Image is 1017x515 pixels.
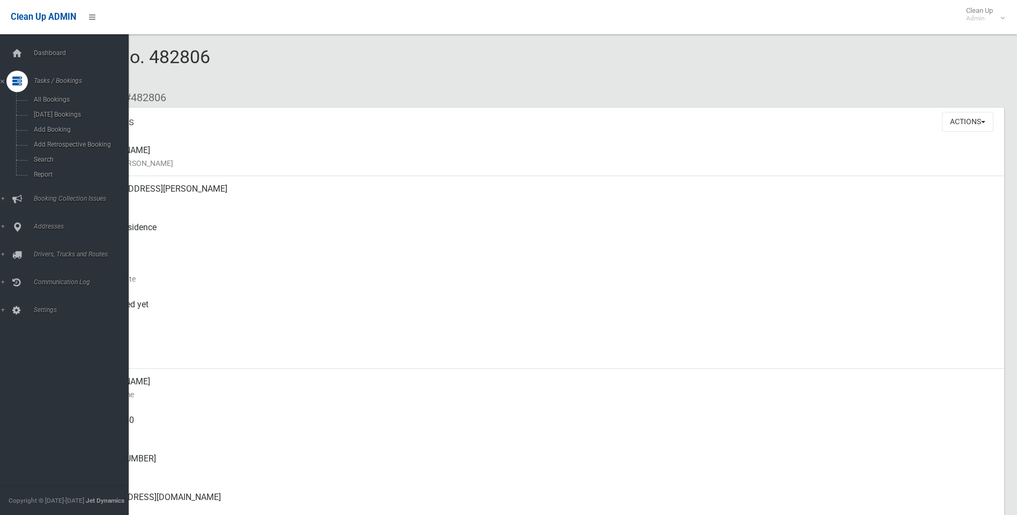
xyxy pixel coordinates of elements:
[86,465,996,478] small: Landline
[86,195,996,208] small: Address
[31,141,128,148] span: Add Retrospective Booking
[86,407,996,446] div: 0419269340
[31,111,128,118] span: [DATE] Bookings
[942,112,993,132] button: Actions
[86,497,124,504] strong: Jet Dynamics
[86,157,996,170] small: Name of [PERSON_NAME]
[86,253,996,292] div: [DATE]
[31,306,137,314] span: Settings
[31,251,137,258] span: Drivers, Trucks and Routes
[11,12,76,22] span: Clean Up ADMIN
[86,138,996,176] div: [PERSON_NAME]
[966,14,993,22] small: Admin
[86,427,996,440] small: Mobile
[86,388,996,401] small: Contact Name
[961,6,1004,22] span: Clean Up
[31,278,137,286] span: Communication Log
[31,96,128,103] span: All Bookings
[86,446,996,484] div: [PHONE_NUMBER]
[31,126,128,133] span: Add Booking
[31,223,137,230] span: Addresses
[9,497,84,504] span: Copyright © [DATE]-[DATE]
[31,49,137,57] span: Dashboard
[86,234,996,247] small: Pickup Point
[31,171,128,178] span: Report
[86,215,996,253] div: Front of Residence
[86,272,996,285] small: Collection Date
[86,311,996,324] small: Collected At
[86,369,996,407] div: [PERSON_NAME]
[47,46,210,88] span: Booking No. 482806
[31,77,137,85] span: Tasks / Bookings
[86,350,996,362] small: Zone
[86,330,996,369] div: [DATE]
[117,88,166,108] li: #482806
[31,195,137,202] span: Booking Collection Issues
[31,156,128,163] span: Search
[86,292,996,330] div: Not collected yet
[86,176,996,215] div: [STREET_ADDRESS][PERSON_NAME]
